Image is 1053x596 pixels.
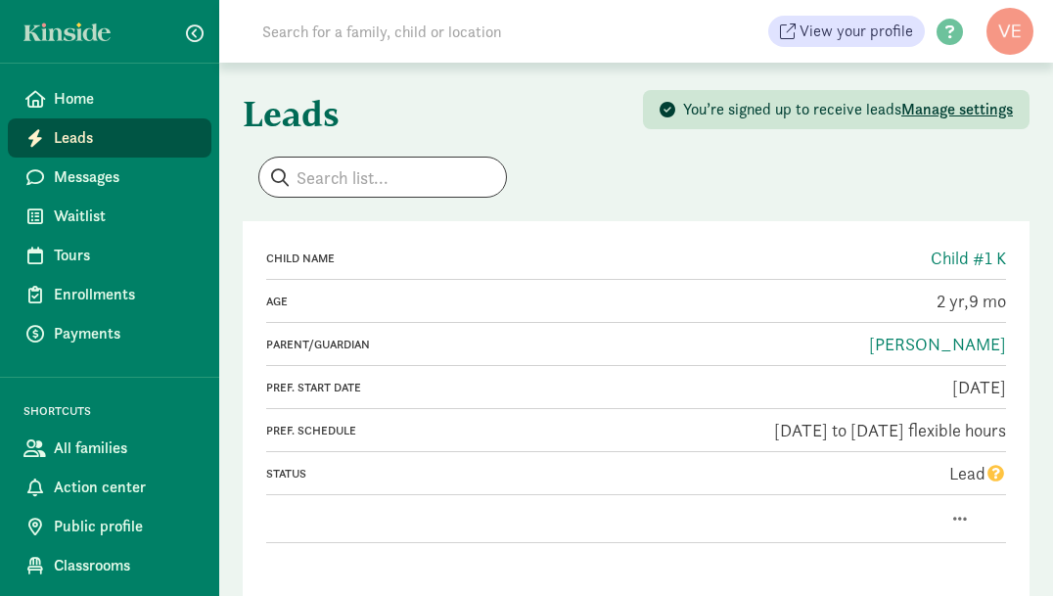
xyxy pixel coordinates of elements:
input: Search for a family, child or location [251,12,768,51]
div: [DATE] [640,374,1006,400]
a: All families [8,429,211,468]
a: Enrollments [8,275,211,314]
div: You’re signed up to receive leads [683,98,1013,121]
a: Public profile [8,507,211,546]
a: [PERSON_NAME] [869,333,1006,355]
span: Manage settings [901,99,1013,119]
span: Home [54,87,196,111]
span: Public profile [54,515,196,538]
div: Status [266,465,632,482]
span: 2 [937,290,969,312]
span: Enrollments [54,283,196,306]
a: Messages [8,158,211,197]
span: Leads [54,126,196,150]
input: Search list... [259,158,506,197]
a: Payments [8,314,211,353]
span: Messages [54,165,196,189]
span: Classrooms [54,554,196,577]
div: Child name [266,250,632,267]
span: All families [54,436,196,460]
span: Action center [54,476,196,499]
span: View your profile [800,20,913,43]
div: Lead [640,460,1006,486]
span: Payments [54,322,196,345]
a: Waitlist [8,197,211,236]
div: Age [266,293,632,310]
iframe: Chat Widget [955,502,1053,596]
span: Waitlist [54,205,196,228]
div: Pref. Start Date [266,379,632,396]
div: [DATE] to [DATE] flexible hours [640,417,1006,443]
span: 9 [969,290,1006,312]
span: Tours [54,244,196,267]
div: Parent/Guardian [266,336,632,353]
a: Tours [8,236,211,275]
h1: Leads [243,86,632,141]
a: Child #1 K [931,247,1006,269]
a: Leads [8,118,211,158]
div: Pref. Schedule [266,422,632,439]
a: Action center [8,468,211,507]
a: Classrooms [8,546,211,585]
a: View your profile [768,16,925,47]
a: Home [8,79,211,118]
